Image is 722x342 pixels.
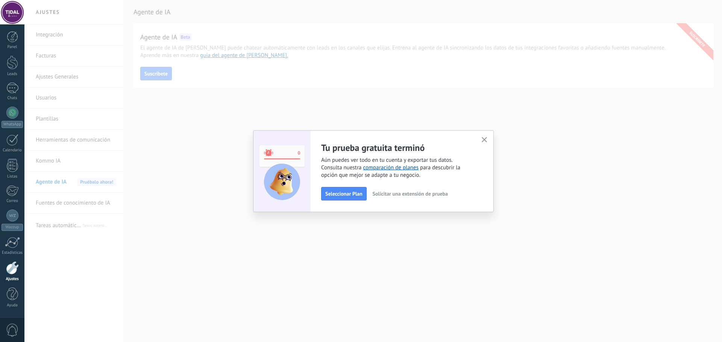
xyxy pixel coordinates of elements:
[363,164,419,171] a: comparación de planes
[321,187,367,200] button: Seleccionar Plan
[2,96,23,101] div: Chats
[2,148,23,153] div: Calendario
[2,250,23,255] div: Estadísticas
[9,212,16,219] img: Wazzup
[2,224,23,231] div: Wazzup
[2,121,23,128] div: WhatsApp
[373,191,448,196] span: Solicitar una extensión de prueba
[325,191,363,196] span: Seleccionar Plan
[2,277,23,282] div: Ajustes
[321,142,472,154] h2: Tu prueba gratuita terminó
[2,303,23,308] div: Ayuda
[2,174,23,179] div: Listas
[321,157,472,179] span: Aún puedes ver todo en tu cuenta y exportar tus datos. Consulta nuestra para descubrir la opción ...
[2,199,23,203] div: Correo
[2,72,23,77] div: Leads
[369,188,451,199] button: Solicitar una extensión de prueba
[2,45,23,50] div: Panel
